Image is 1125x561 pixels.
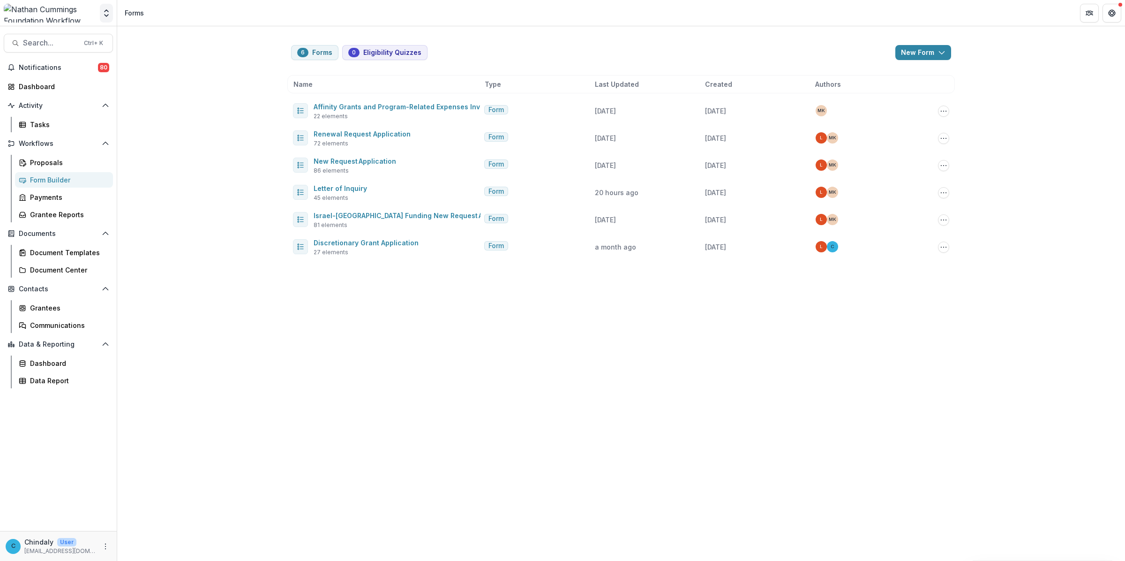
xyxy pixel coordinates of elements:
button: Options [938,160,949,171]
div: Lucy [820,190,823,195]
a: Data Report [15,373,113,388]
span: [DATE] [705,189,726,197]
button: Open entity switcher [100,4,113,23]
a: Renewal Request Application [314,130,411,138]
button: More [100,541,111,552]
nav: breadcrumb [121,6,148,20]
span: [DATE] [705,216,726,224]
button: Options [938,242,949,253]
div: Lucy [820,163,823,167]
p: [EMAIL_ADDRESS][DOMAIN_NAME] [24,547,96,555]
span: 6 [301,49,305,56]
a: Grantees [15,300,113,316]
span: Created [705,79,732,89]
button: New Form [895,45,951,60]
div: Communications [30,320,105,330]
span: 80 [98,63,109,72]
p: User [57,538,76,546]
span: 0 [352,49,356,56]
span: 81 elements [314,221,347,229]
div: Chindaly [11,543,15,549]
span: [DATE] [595,216,616,224]
span: Name [293,79,313,89]
div: Proposals [30,158,105,167]
a: Payments [15,190,113,205]
span: Form [488,215,504,223]
button: Options [938,106,949,117]
div: Lucy [820,244,823,249]
span: Form [488,160,504,168]
a: Dashboard [4,79,113,94]
div: Grantees [30,303,105,313]
span: 22 elements [314,112,348,121]
button: Open Data & Reporting [4,337,113,352]
a: Letter of Inquiry [314,184,367,192]
span: 45 elements [314,194,348,202]
span: Form [488,133,504,141]
div: Data Report [30,376,105,386]
a: Document Center [15,262,113,278]
button: Eligibility Quizzes [342,45,427,60]
span: Form [488,188,504,196]
button: Options [938,187,949,198]
span: Form [488,106,504,114]
button: Search... [4,34,113,53]
div: Tasks [30,120,105,129]
span: Activity [19,102,98,110]
a: Communications [15,318,113,333]
a: Grantee Reports [15,207,113,222]
span: 72 elements [314,139,348,148]
span: [DATE] [595,161,616,169]
span: a month ago [595,243,636,251]
div: Forms [125,8,144,18]
button: Notifications80 [4,60,113,75]
span: Workflows [19,140,98,148]
span: [DATE] [705,134,726,142]
div: Maya Kuppermann [817,108,825,113]
span: [DATE] [705,161,726,169]
a: Affinity Grants and Program-Related Expenses Invoice Request [314,103,524,111]
button: Get Help [1102,4,1121,23]
div: Lucy [820,217,823,222]
span: Notifications [19,64,98,72]
span: Search... [23,38,78,47]
div: Lucy [820,136,823,140]
button: Open Activity [4,98,113,113]
div: Maya Kuppermann [829,217,836,222]
div: Maya Kuppermann [829,163,836,167]
button: Forms [291,45,338,60]
button: Open Contacts [4,281,113,296]
a: New Request Application [314,157,396,165]
button: Options [938,133,949,144]
div: Chindaly [831,244,834,249]
a: Document Templates [15,245,113,260]
div: Dashboard [30,358,105,368]
span: Last Updated [595,79,639,89]
div: Dashboard [19,82,105,91]
span: [DATE] [595,107,616,115]
div: Document Templates [30,248,105,258]
span: 86 elements [314,167,349,175]
button: Open Workflows [4,136,113,151]
span: Form [488,242,504,250]
div: Document Center [30,265,105,275]
span: 27 elements [314,248,348,257]
p: Chindaly [24,537,53,547]
span: 20 hours ago [595,189,638,197]
button: Options [938,214,949,226]
span: [DATE] [705,243,726,251]
span: Type [485,79,501,89]
span: Contacts [19,285,98,293]
div: Payments [30,192,105,202]
button: Partners [1080,4,1099,23]
a: Israel-[GEOGRAPHIC_DATA] Funding New Request Application [314,212,516,220]
span: Authors [815,79,841,89]
span: [DATE] [595,134,616,142]
img: Nathan Cummings Foundation Workflow Sandbox logo [4,4,96,23]
span: Documents [19,230,98,238]
button: Open Documents [4,226,113,241]
a: Discretionary Grant Application [314,239,419,247]
div: Maya Kuppermann [829,136,836,140]
a: Form Builder [15,172,113,188]
a: Dashboard [15,356,113,371]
